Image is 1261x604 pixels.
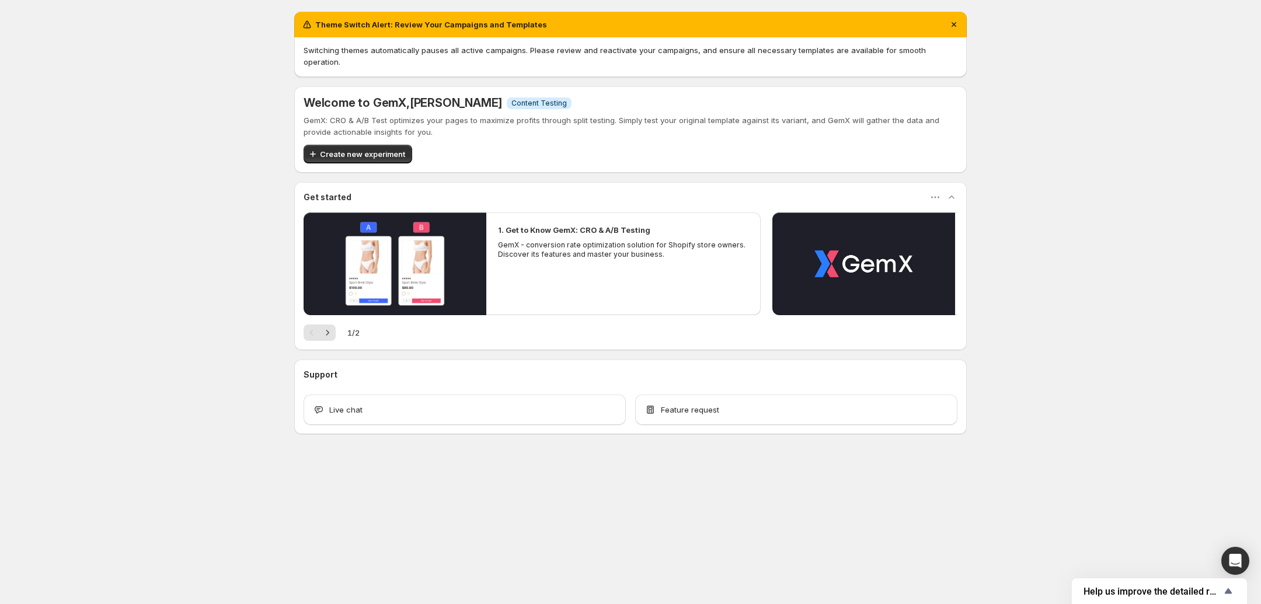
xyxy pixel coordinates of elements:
[304,212,486,315] button: Play video
[304,46,926,67] span: Switching themes automatically pauses all active campaigns. Please review and reactivate your cam...
[1221,547,1249,575] div: Open Intercom Messenger
[319,324,336,341] button: Next
[304,369,337,380] h3: Support
[347,327,360,338] span: 1 / 2
[1084,584,1235,598] button: Show survey - Help us improve the detailed report for A/B campaigns
[304,191,351,203] h3: Get started
[661,404,719,416] span: Feature request
[498,240,749,259] p: GemX - conversion rate optimization solution for Shopify store owners. Discover its features and ...
[329,404,363,416] span: Live chat
[315,19,547,30] h2: Theme Switch Alert: Review Your Campaigns and Templates
[498,224,650,236] h2: 1. Get to Know GemX: CRO & A/B Testing
[772,212,955,315] button: Play video
[304,96,502,110] h5: Welcome to GemX
[304,324,336,341] nav: Pagination
[320,148,405,160] span: Create new experiment
[304,114,957,138] p: GemX: CRO & A/B Test optimizes your pages to maximize profits through split testing. Simply test ...
[946,16,962,33] button: Dismiss notification
[406,96,502,110] span: , [PERSON_NAME]
[1084,586,1221,597] span: Help us improve the detailed report for A/B campaigns
[511,99,567,108] span: Content Testing
[304,145,412,163] button: Create new experiment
